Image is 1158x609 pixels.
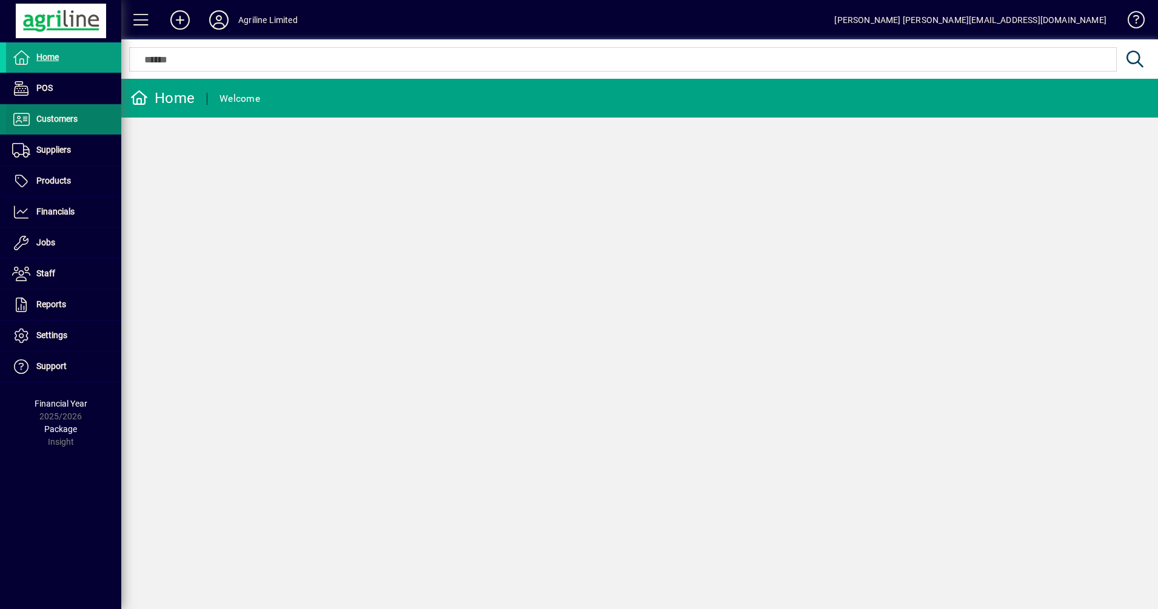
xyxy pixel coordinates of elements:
[219,89,260,108] div: Welcome
[36,83,53,93] span: POS
[35,399,87,408] span: Financial Year
[834,10,1106,30] div: [PERSON_NAME] [PERSON_NAME][EMAIL_ADDRESS][DOMAIN_NAME]
[36,238,55,247] span: Jobs
[36,361,67,371] span: Support
[6,351,121,382] a: Support
[6,73,121,104] a: POS
[130,88,195,108] div: Home
[238,10,298,30] div: Agriline Limited
[36,268,55,278] span: Staff
[36,52,59,62] span: Home
[6,290,121,320] a: Reports
[161,9,199,31] button: Add
[36,114,78,124] span: Customers
[36,176,71,185] span: Products
[36,207,75,216] span: Financials
[44,424,77,434] span: Package
[199,9,238,31] button: Profile
[6,135,121,165] a: Suppliers
[6,166,121,196] a: Products
[36,145,71,155] span: Suppliers
[6,197,121,227] a: Financials
[6,321,121,351] a: Settings
[36,330,67,340] span: Settings
[6,259,121,289] a: Staff
[1119,2,1143,42] a: Knowledge Base
[6,228,121,258] a: Jobs
[6,104,121,135] a: Customers
[36,299,66,309] span: Reports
